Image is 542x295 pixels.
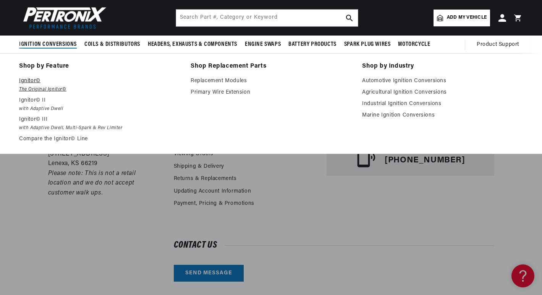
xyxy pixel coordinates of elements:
[19,96,180,105] p: Ignitor© II
[19,105,180,113] em: with Adaptive Dwell
[174,199,254,208] a: Payment, Pricing & Promotions
[340,36,395,53] summary: Spark Plug Wires
[362,88,523,97] a: Agricultural Ignition Conversions
[241,36,285,53] summary: Engine Swaps
[434,10,490,26] a: Add my vehicle
[81,36,144,53] summary: Coils & Distributors
[174,242,494,249] h2: Contact us
[48,159,160,169] p: Lenexa, KS 66219
[19,5,107,31] img: Pertronix
[174,162,224,171] a: Shipping & Delivery
[84,41,140,49] span: Coils & Distributors
[174,150,214,158] a: Viewing Orders
[477,41,519,49] span: Product Support
[285,36,340,53] summary: Battery Products
[191,88,351,97] a: Primary Wire Extension
[362,111,523,120] a: Marine Ignition Conversions
[174,187,251,196] a: Updating Account Information
[19,76,180,94] a: Ignitor© The Original Ignitor©
[19,41,77,49] span: Ignition Conversions
[385,156,465,165] p: [PHONE_NUMBER]
[19,86,180,94] em: The Original Ignitor©
[174,175,237,183] a: Returns & Replacements
[191,61,351,72] a: Shop Replacement Parts
[477,36,523,54] summary: Product Support
[19,96,180,113] a: Ignitor© II with Adaptive Dwell
[19,135,180,144] a: Compare the Ignitor© Line
[19,124,180,132] em: with Adaptive Dwell, Multi-Spark & Rev Limiter
[148,41,237,49] span: Headers, Exhausts & Components
[174,265,244,282] a: Send message
[362,61,523,72] a: Shop by Industry
[341,10,358,26] button: search button
[398,41,430,49] span: Motorcycle
[394,36,434,53] summary: Motorcycle
[327,139,494,176] a: Phone [PHONE_NUMBER]
[48,170,136,196] em: Please note: This is not a retail location and we do not accept customer walk ups.
[19,115,180,132] a: Ignitor© III with Adaptive Dwell, Multi-Spark & Rev Limiter
[245,41,281,49] span: Engine Swaps
[19,76,180,86] p: Ignitor©
[447,14,487,21] span: Add my vehicle
[19,36,81,53] summary: Ignition Conversions
[344,41,391,49] span: Spark Plug Wires
[19,61,180,72] a: Shop by Feature
[176,10,358,26] input: Search Part #, Category or Keyword
[19,115,180,124] p: Ignitor© III
[288,41,337,49] span: Battery Products
[191,76,351,86] a: Replacement Modules
[362,99,523,109] a: Industrial Ignition Conversions
[48,149,160,159] p: [STREET_ADDRESS]
[362,76,523,86] a: Automotive Ignition Conversions
[144,36,241,53] summary: Headers, Exhausts & Components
